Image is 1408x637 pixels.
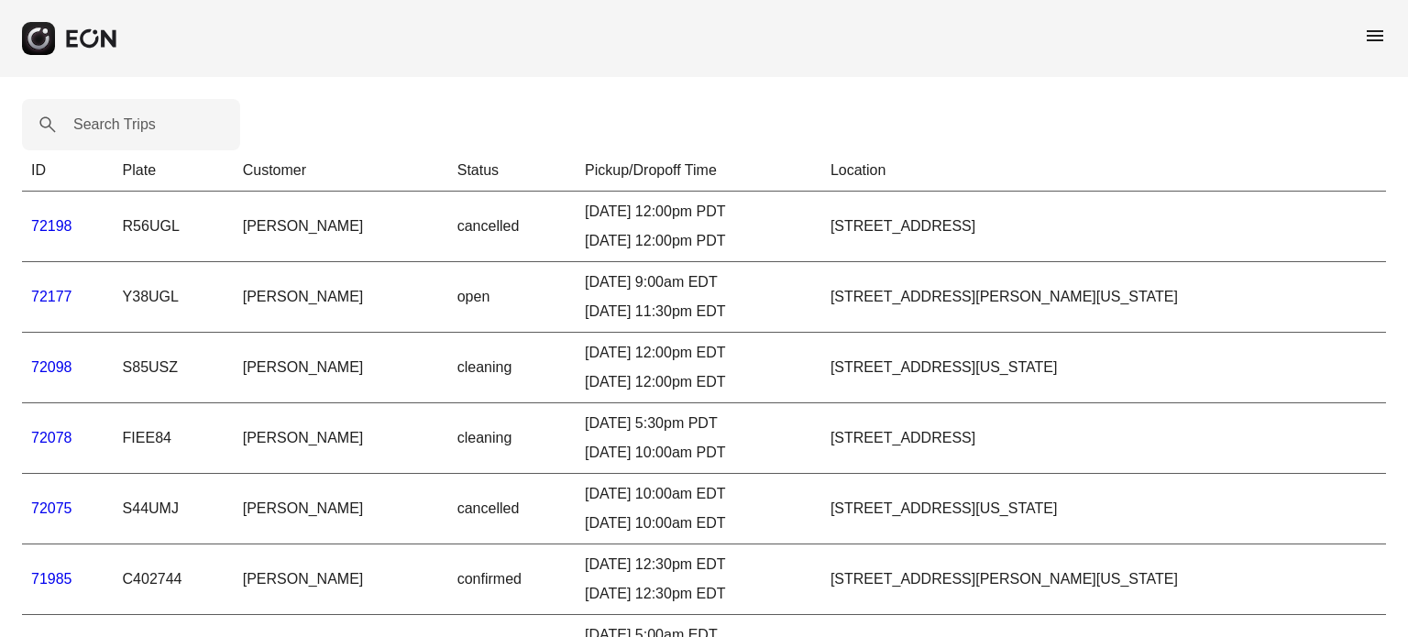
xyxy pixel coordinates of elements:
label: Search Trips [73,114,156,136]
td: [STREET_ADDRESS][PERSON_NAME][US_STATE] [821,262,1386,333]
div: [DATE] 12:00pm PDT [585,230,812,252]
div: [DATE] 12:00pm EDT [585,371,812,393]
div: [DATE] 12:30pm EDT [585,554,812,576]
td: [PERSON_NAME] [234,333,448,403]
a: 72075 [31,500,72,516]
a: 72078 [31,430,72,445]
td: [PERSON_NAME] [234,474,448,544]
td: [STREET_ADDRESS][US_STATE] [821,474,1386,544]
th: Location [821,150,1386,192]
td: [PERSON_NAME] [234,403,448,474]
th: Pickup/Dropoff Time [576,150,821,192]
div: [DATE] 10:00am EDT [585,512,812,534]
td: cleaning [448,333,576,403]
a: 72198 [31,218,72,234]
td: [STREET_ADDRESS] [821,403,1386,474]
td: confirmed [448,544,576,615]
div: [DATE] 12:00pm EDT [585,342,812,364]
div: [DATE] 10:00am EDT [585,483,812,505]
a: 72177 [31,289,72,304]
div: [DATE] 5:30pm PDT [585,412,812,434]
td: FIEE84 [114,403,234,474]
td: C402744 [114,544,234,615]
td: [STREET_ADDRESS] [821,192,1386,262]
td: [STREET_ADDRESS][US_STATE] [821,333,1386,403]
div: [DATE] 12:30pm EDT [585,583,812,605]
th: Status [448,150,576,192]
td: [PERSON_NAME] [234,192,448,262]
td: [PERSON_NAME] [234,262,448,333]
div: [DATE] 10:00am PDT [585,442,812,464]
div: [DATE] 12:00pm PDT [585,201,812,223]
td: cancelled [448,474,576,544]
td: S44UMJ [114,474,234,544]
td: cleaning [448,403,576,474]
td: R56UGL [114,192,234,262]
div: [DATE] 11:30pm EDT [585,301,812,323]
a: 71985 [31,571,72,587]
div: [DATE] 9:00am EDT [585,271,812,293]
th: Customer [234,150,448,192]
td: S85USZ [114,333,234,403]
td: open [448,262,576,333]
td: Y38UGL [114,262,234,333]
td: [STREET_ADDRESS][PERSON_NAME][US_STATE] [821,544,1386,615]
td: [PERSON_NAME] [234,544,448,615]
td: cancelled [448,192,576,262]
span: menu [1364,25,1386,47]
a: 72098 [31,359,72,375]
th: ID [22,150,114,192]
th: Plate [114,150,234,192]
